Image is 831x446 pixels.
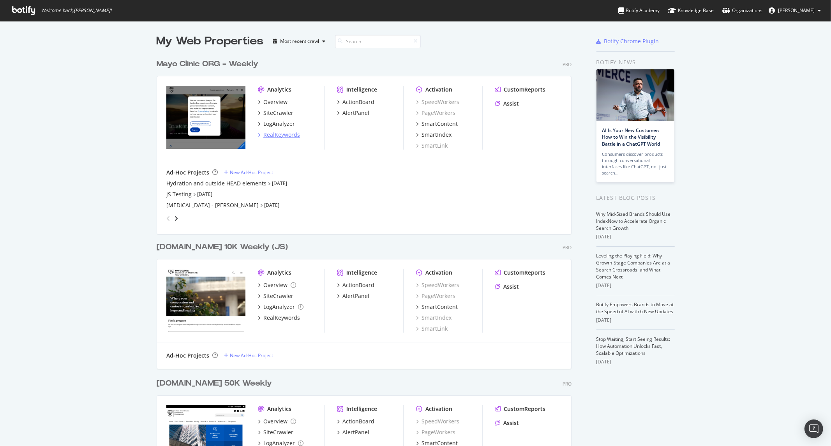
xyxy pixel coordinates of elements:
a: ActionBoard [337,98,374,106]
a: PageWorkers [416,292,455,300]
a: LogAnalyzer [258,120,295,128]
a: Botify Empowers Brands to Move at the Speed of AI with 6 New Updates [596,301,674,315]
a: SpeedWorkers [416,281,459,289]
a: Overview [258,418,296,425]
a: [DATE] [272,180,287,187]
a: Assist [495,283,519,291]
div: SmartContent [422,303,458,311]
div: SiteCrawler [263,292,293,300]
a: [DATE] [264,202,279,208]
div: Intelligence [346,405,377,413]
img: AI Is Your New Customer: How to Win the Visibility Battle in a ChatGPT World [596,69,674,121]
div: Botify Academy [618,7,660,14]
div: Botify news [596,58,675,67]
div: ActionBoard [342,418,374,425]
button: Most recent crawl [270,35,329,48]
div: Overview [263,418,288,425]
a: Assist [495,100,519,108]
div: [DATE] [596,358,675,365]
div: Assist [503,100,519,108]
div: angle-right [173,215,179,222]
div: Overview [263,281,288,289]
div: Pro [563,244,572,251]
div: Analytics [267,269,291,277]
div: Activation [425,269,452,277]
div: AlertPanel [342,428,369,436]
div: PageWorkers [416,109,455,117]
a: SiteCrawler [258,428,293,436]
div: LogAnalyzer [263,303,295,311]
div: Botify Chrome Plugin [604,37,659,45]
div: ActionBoard [342,98,374,106]
a: AlertPanel [337,292,369,300]
a: SmartIndex [416,131,452,139]
div: [DOMAIN_NAME] 50K Weekly [157,378,272,389]
a: Why Mid-Sized Brands Should Use IndexNow to Accelerate Organic Search Growth [596,211,671,231]
div: [DATE] [596,282,675,289]
a: AI Is Your New Customer: How to Win the Visibility Battle in a ChatGPT World [602,127,660,147]
a: CustomReports [495,269,545,277]
div: Open Intercom Messenger [805,420,823,438]
span: Welcome back, [PERSON_NAME] ! [41,7,111,14]
a: SmartContent [416,120,458,128]
div: CustomReports [504,269,545,277]
a: [MEDICAL_DATA] - [PERSON_NAME] [166,201,259,209]
div: Ad-Hoc Projects [166,169,209,176]
div: Assist [503,419,519,427]
a: Hydration and outside HEAD elements [166,180,266,187]
a: AlertPanel [337,428,369,436]
div: PageWorkers [416,428,455,436]
div: Analytics [267,405,291,413]
div: ActionBoard [342,281,374,289]
div: Intelligence [346,269,377,277]
div: SpeedWorkers [416,418,459,425]
div: [DATE] [596,317,675,324]
a: CustomReports [495,86,545,93]
a: New Ad-Hoc Project [224,352,273,359]
div: New Ad-Hoc Project [230,352,273,359]
div: CustomReports [504,86,545,93]
div: Knowledge Base [668,7,714,14]
a: SmartLink [416,325,448,333]
div: Activation [425,405,452,413]
div: New Ad-Hoc Project [230,169,273,176]
div: Latest Blog Posts [596,194,675,202]
a: Mayo Clinic ORG - Weekly [157,58,261,70]
a: AlertPanel [337,109,369,117]
a: Stop Waiting, Start Seeing Results: How Automation Unlocks Fast, Scalable Optimizations [596,336,670,356]
a: Botify Chrome Plugin [596,37,659,45]
div: RealKeywords [263,314,300,322]
div: Analytics [267,86,291,93]
div: Activation [425,86,452,93]
a: SiteCrawler [258,109,293,117]
div: Most recent crawl [281,39,319,44]
a: SpeedWorkers [416,98,459,106]
a: SmartIndex [416,314,452,322]
div: Assist [503,283,519,291]
div: angle-left [163,212,173,225]
div: Pro [563,61,572,68]
div: SiteCrawler [263,428,293,436]
a: New Ad-Hoc Project [224,169,273,176]
a: SmartContent [416,303,458,311]
div: Organizations [722,7,762,14]
div: Pro [563,381,572,387]
div: SmartContent [422,120,458,128]
div: SiteCrawler [263,109,293,117]
div: Consumers discover products through conversational interfaces like ChatGPT, not just search… [602,151,669,176]
span: Jose Fausto Martinez [778,7,815,14]
input: Search [335,35,421,48]
a: SiteCrawler [258,292,293,300]
div: Intelligence [346,86,377,93]
button: [PERSON_NAME] [762,4,827,17]
div: [DOMAIN_NAME] 10K Weekly (JS) [157,242,288,253]
div: SmartLink [416,142,448,150]
div: AlertPanel [342,292,369,300]
a: JS Testing [166,190,192,198]
div: Mayo Clinic ORG - Weekly [157,58,258,70]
